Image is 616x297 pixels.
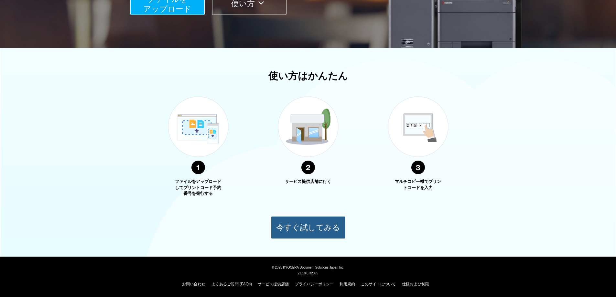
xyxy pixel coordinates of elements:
[402,282,429,286] a: 仕様および制限
[394,179,442,191] p: マルチコピー機でプリントコードを入力
[271,216,345,239] button: 今すぐ試してみる
[272,265,344,269] span: © 2025 KYOCERA Document Solutions Japan Inc.
[182,282,205,286] a: お問い合わせ
[295,282,334,286] a: プライバシーポリシー
[211,282,252,286] a: よくあるご質問 (FAQs)
[258,282,289,286] a: サービス提供店舗
[174,179,222,197] p: ファイルをアップロードしてプリントコード予約番号を発行する
[284,179,332,185] p: サービス提供店舗に行く
[361,282,396,286] a: このサイトについて
[340,282,355,286] a: 利用規約
[298,271,318,275] span: v1.18.0.32895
